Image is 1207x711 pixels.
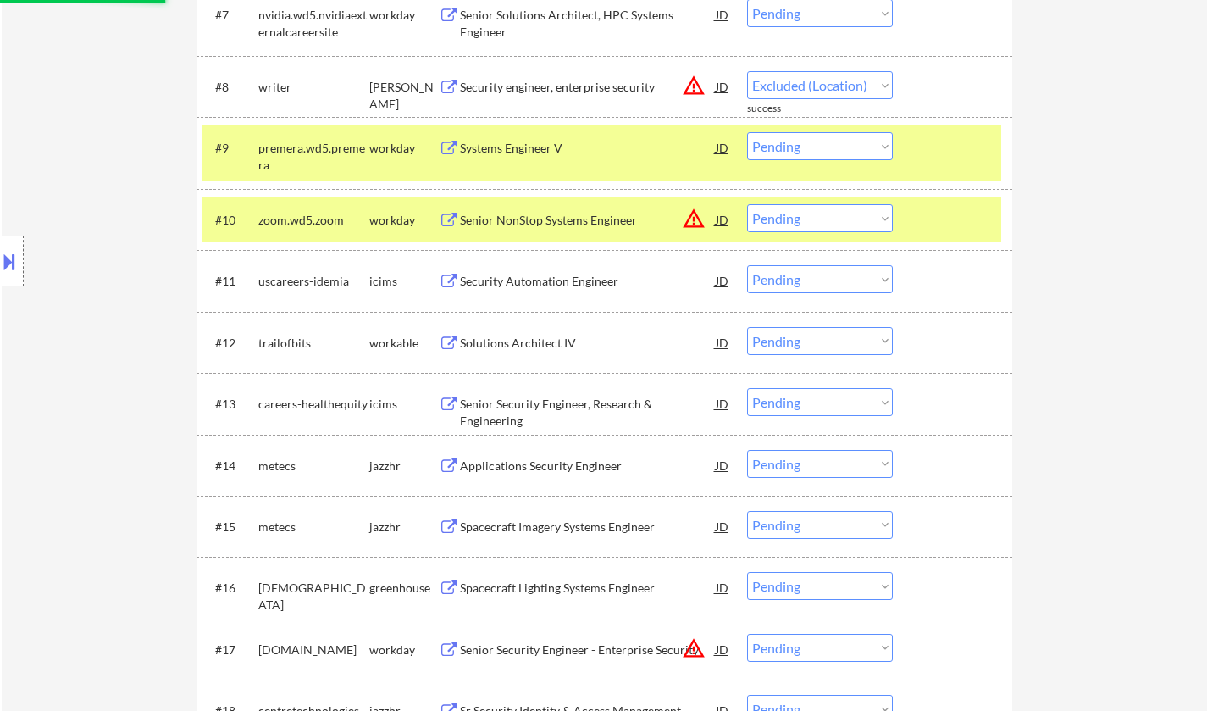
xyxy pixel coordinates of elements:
div: workday [369,642,439,658]
div: Solutions Architect IV [460,335,716,352]
div: Security engineer, enterprise security [460,79,716,96]
div: [DOMAIN_NAME] [258,642,369,658]
div: premera.wd5.premera [258,140,369,173]
div: JD [714,204,731,235]
div: Systems Engineer V [460,140,716,157]
div: [PERSON_NAME] [369,79,439,112]
div: workday [369,7,439,24]
div: success [747,102,815,116]
div: greenhouse [369,580,439,597]
div: Senior Security Engineer - Enterprise Security [460,642,716,658]
div: #16 [215,580,245,597]
div: jazzhr [369,519,439,536]
div: Spacecraft Lighting Systems Engineer [460,580,716,597]
div: JD [714,265,731,296]
div: JD [714,71,731,102]
div: Applications Security Engineer [460,458,716,475]
div: #15 [215,519,245,536]
div: metecs [258,458,369,475]
div: JD [714,132,731,163]
div: Senior NonStop Systems Engineer [460,212,716,229]
div: JD [714,634,731,664]
div: nvidia.wd5.nvidiaexternalcareersite [258,7,369,40]
button: warning_amber [682,207,706,231]
div: JD [714,388,731,419]
div: zoom.wd5.zoom [258,212,369,229]
div: jazzhr [369,458,439,475]
div: #14 [215,458,245,475]
div: trailofbits [258,335,369,352]
div: Spacecraft Imagery Systems Engineer [460,519,716,536]
div: careers-healthequity [258,396,369,413]
div: Security Automation Engineer [460,273,716,290]
div: icims [369,396,439,413]
button: warning_amber [682,74,706,97]
div: #7 [215,7,245,24]
div: icims [369,273,439,290]
div: uscareers-idemia [258,273,369,290]
div: JD [714,327,731,358]
div: [DEMOGRAPHIC_DATA] [258,580,369,613]
div: metecs [258,519,369,536]
div: JD [714,511,731,542]
div: workday [369,212,439,229]
div: JD [714,450,731,480]
div: workday [369,140,439,157]
button: warning_amber [682,636,706,660]
div: Senior Solutions Architect, HPC Systems Engineer [460,7,716,40]
div: #8 [215,79,245,96]
div: #17 [215,642,245,658]
div: Senior Security Engineer, Research & Engineering [460,396,716,429]
div: workable [369,335,439,352]
div: writer [258,79,369,96]
div: JD [714,572,731,603]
